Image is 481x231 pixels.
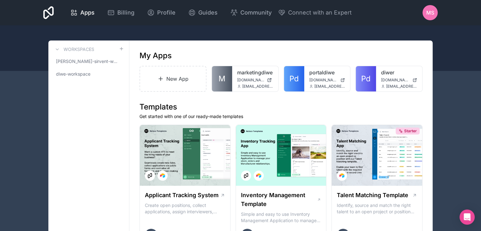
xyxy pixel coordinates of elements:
a: Apps [65,6,100,20]
a: [DOMAIN_NAME] [309,78,345,83]
span: M [219,74,225,84]
span: Pd [289,74,299,84]
p: Get started with one of our ready-made templates [139,113,422,120]
a: marketingdiwe [237,69,273,76]
p: Identify, source and match the right talent to an open project or position with our Talent Matchi... [337,202,417,215]
a: Pd [284,66,304,91]
div: Open Intercom Messenger [459,209,475,225]
span: Starter [404,128,417,134]
span: Profile [157,8,176,17]
span: [DOMAIN_NAME] [381,78,410,83]
span: [PERSON_NAME]-sirvent-workspace [56,58,119,65]
span: [EMAIL_ADDRESS][DOMAIN_NAME] [242,84,273,89]
a: M [212,66,232,91]
a: Community [225,6,277,20]
span: diwe-workspace [56,71,90,77]
a: Workspaces [53,46,94,53]
span: [DOMAIN_NAME] [237,78,264,83]
img: Airtable Logo [160,173,165,178]
a: Guides [183,6,223,20]
a: [DOMAIN_NAME] [381,78,417,83]
a: [DOMAIN_NAME] [237,78,273,83]
span: [EMAIL_ADDRESS][DOMAIN_NAME] [314,84,345,89]
h1: Talent Matching Template [337,191,408,200]
span: Pd [361,74,371,84]
h1: My Apps [139,51,172,61]
a: New App [139,66,207,92]
span: Connect with an Expert [288,8,352,17]
span: MS [426,9,434,16]
h1: Inventory Management Template [241,191,317,209]
a: Profile [142,6,181,20]
span: Billing [117,8,134,17]
span: [EMAIL_ADDRESS][DOMAIN_NAME] [386,84,417,89]
a: portaldiwe [309,69,345,76]
a: diwe-workspace [53,68,124,80]
span: Guides [198,8,218,17]
a: diwer [381,69,417,76]
button: Connect with an Expert [278,8,352,17]
a: [PERSON_NAME]-sirvent-workspace [53,56,124,67]
span: Community [240,8,272,17]
p: Create open positions, collect applications, assign interviewers, centralise candidate feedback a... [145,202,225,215]
h3: Workspaces [64,46,94,53]
h1: Applicant Tracking System [145,191,219,200]
img: Airtable Logo [256,173,261,178]
a: Pd [356,66,376,91]
span: [DOMAIN_NAME] [309,78,338,83]
span: Apps [80,8,95,17]
p: Simple and easy to use Inventory Management Application to manage your stock, orders and Manufact... [241,211,321,224]
h1: Templates [139,102,422,112]
a: Billing [102,6,139,20]
img: Airtable Logo [339,173,344,178]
